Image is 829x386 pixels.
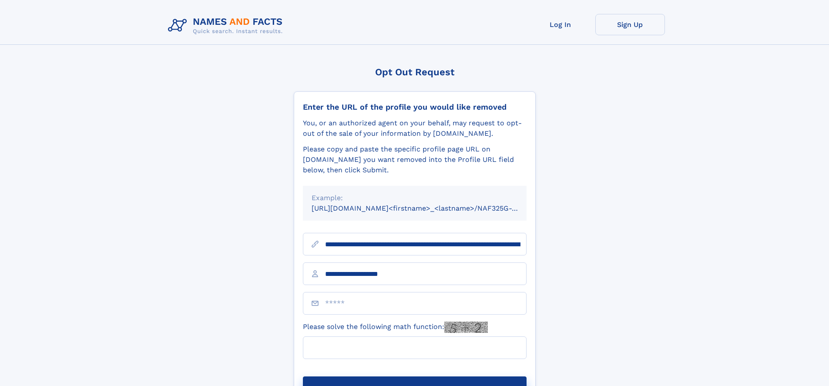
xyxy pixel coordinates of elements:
[303,144,527,175] div: Please copy and paste the specific profile page URL on [DOMAIN_NAME] you want removed into the Pr...
[294,67,536,77] div: Opt Out Request
[312,193,518,203] div: Example:
[164,14,290,37] img: Logo Names and Facts
[303,322,488,333] label: Please solve the following math function:
[595,14,665,35] a: Sign Up
[526,14,595,35] a: Log In
[303,102,527,112] div: Enter the URL of the profile you would like removed
[303,118,527,139] div: You, or an authorized agent on your behalf, may request to opt-out of the sale of your informatio...
[312,204,543,212] small: [URL][DOMAIN_NAME]<firstname>_<lastname>/NAF325G-xxxxxxxx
